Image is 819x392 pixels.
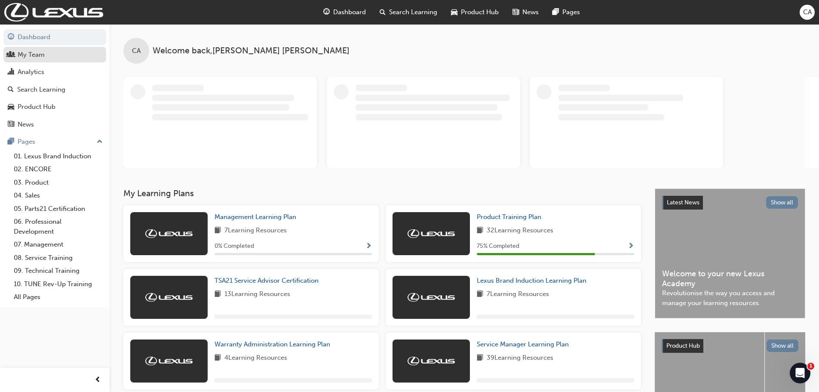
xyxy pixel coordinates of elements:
a: news-iconNews [506,3,546,21]
div: Analytics [18,67,44,77]
span: book-icon [477,225,483,236]
span: TSA21 Service Advisor Certification [215,277,319,284]
span: guage-icon [323,7,330,18]
span: up-icon [97,136,103,148]
span: Show Progress [628,243,634,250]
span: Latest News [667,199,699,206]
a: 01. Lexus Brand Induction [10,150,106,163]
a: pages-iconPages [546,3,587,21]
span: Welcome back , [PERSON_NAME] [PERSON_NAME] [153,46,350,56]
a: 08. Service Training [10,251,106,265]
a: All Pages [10,290,106,304]
span: Pages [562,7,580,17]
a: 02. ENCORE [10,163,106,176]
a: Lexus Brand Induction Learning Plan [477,276,590,286]
button: Pages [3,134,106,150]
a: 03. Product [10,176,106,189]
div: My Team [18,50,45,60]
span: 0 % Completed [215,241,254,251]
span: Lexus Brand Induction Learning Plan [477,277,586,284]
div: News [18,120,34,130]
img: Trak [408,229,455,238]
span: Warranty Administration Learning Plan [215,340,330,348]
a: Product Training Plan [477,212,545,222]
span: guage-icon [8,34,14,41]
span: book-icon [215,353,221,364]
span: car-icon [8,103,14,111]
span: pages-icon [552,7,559,18]
span: Revolutionise the way you access and manage your learning resources. [662,288,798,308]
a: 06. Professional Development [10,215,106,238]
a: My Team [3,47,106,63]
span: Search Learning [389,7,437,17]
span: 39 Learning Resources [487,353,553,364]
span: book-icon [215,225,221,236]
span: book-icon [477,353,483,364]
a: Product HubShow all [662,339,798,353]
span: car-icon [451,7,457,18]
iframe: Intercom live chat [790,363,810,383]
a: guage-iconDashboard [316,3,373,21]
button: Show Progress [628,241,634,252]
a: Latest NewsShow all [662,196,798,210]
span: 1 [807,363,814,370]
span: Service Manager Learning Plan [477,340,569,348]
a: Search Learning [3,82,106,98]
a: Service Manager Learning Plan [477,340,572,349]
img: Trak [145,229,193,238]
span: CA [132,46,141,56]
button: CA [800,5,815,20]
span: 4 Learning Resources [224,353,287,364]
span: CA [803,7,812,17]
span: Product Hub [461,7,499,17]
a: car-iconProduct Hub [444,3,506,21]
a: Product Hub [3,99,106,115]
span: search-icon [8,86,14,94]
img: Trak [145,293,193,302]
h3: My Learning Plans [123,188,641,198]
a: Latest NewsShow allWelcome to your new Lexus AcademyRevolutionise the way you access and manage y... [655,188,805,318]
span: Dashboard [333,7,366,17]
span: 13 Learning Resources [224,289,290,300]
a: 09. Technical Training [10,264,106,278]
a: Management Learning Plan [215,212,300,222]
span: Product Training Plan [477,213,541,221]
a: 04. Sales [10,189,106,202]
span: 32 Learning Resources [487,225,553,236]
img: Trak [408,357,455,365]
span: news-icon [8,121,14,129]
span: 7 Learning Resources [487,289,549,300]
span: prev-icon [95,375,101,386]
span: chart-icon [8,68,14,76]
a: Dashboard [3,29,106,45]
div: Product Hub [18,102,55,112]
button: DashboardMy TeamAnalyticsSearch LearningProduct HubNews [3,28,106,134]
a: search-iconSearch Learning [373,3,444,21]
div: Pages [18,137,35,147]
span: people-icon [8,51,14,59]
span: Management Learning Plan [215,213,296,221]
img: Trak [408,293,455,302]
button: Show Progress [365,241,372,252]
span: book-icon [477,289,483,300]
span: Show Progress [365,243,372,250]
button: Show all [766,196,798,209]
a: News [3,117,106,133]
span: 75 % Completed [477,241,519,251]
span: book-icon [215,289,221,300]
a: Warranty Administration Learning Plan [215,340,334,349]
span: News [522,7,539,17]
img: Trak [4,3,103,22]
img: Trak [145,357,193,365]
span: news-icon [512,7,519,18]
div: Search Learning [17,85,65,95]
span: 7 Learning Resources [224,225,287,236]
a: Analytics [3,64,106,80]
a: 05. Parts21 Certification [10,202,106,216]
span: pages-icon [8,138,14,146]
button: Show all [767,340,799,352]
span: Product Hub [666,342,700,349]
a: 10. TUNE Rev-Up Training [10,278,106,291]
